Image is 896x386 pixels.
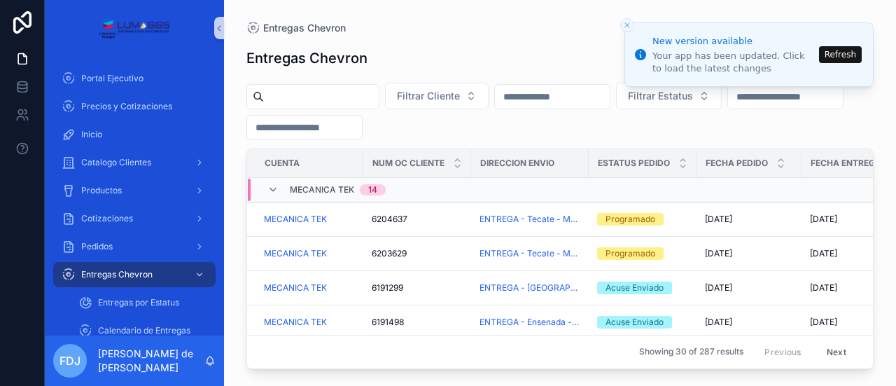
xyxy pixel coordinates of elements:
[70,290,216,315] a: Entregas por Estatus
[385,83,489,109] button: Select Button
[372,282,463,294] a: 6191299
[810,214,837,225] span: [DATE]
[53,178,216,203] a: Productos
[479,282,580,294] a: ENTREGA - [GEOGRAPHIC_DATA] - MECANICA TEK
[81,185,122,196] span: Productos
[264,282,355,294] a: MECANICA TEK
[264,317,355,328] a: MECANICA TEK
[706,158,768,169] span: Fecha Pedido
[53,122,216,147] a: Inicio
[45,56,224,336] div: scrollable content
[705,214,793,225] a: [DATE]
[479,248,580,259] a: ENTREGA - Tecate - MECANICA TEK
[368,184,377,195] div: 14
[372,317,404,328] span: 6191498
[628,89,693,103] span: Filtrar Estatus
[98,325,190,336] span: Calendario de Entregas
[705,248,793,259] a: [DATE]
[605,247,655,260] div: Programado
[479,317,580,328] a: ENTREGA - Ensenada - MECANICA TEK
[810,248,837,259] span: [DATE]
[817,341,856,363] button: Next
[810,282,837,294] span: [DATE]
[264,214,327,225] a: MECANICA TEK
[264,317,327,328] a: MECANICA TEK
[264,248,355,259] a: MECANICA TEK
[372,248,407,259] span: 6203629
[479,214,580,225] a: ENTREGA - Tecate - MECANICA TEK
[810,317,837,328] span: [DATE]
[819,46,862,63] button: Refresh
[372,158,444,169] span: Num OC Cliente
[705,214,732,225] span: [DATE]
[616,83,722,109] button: Select Button
[81,213,133,224] span: Cotizaciones
[53,206,216,231] a: Cotizaciones
[81,269,153,280] span: Entregas Chevron
[265,158,300,169] span: Cuenta
[290,184,354,195] span: MECANICA TEK
[620,18,634,32] button: Close toast
[605,213,655,226] div: Programado
[372,282,403,294] span: 6191299
[81,157,151,168] span: Catalogo Clientes
[652,50,815,75] div: Your app has been updated. Click to load the latest changes
[372,214,407,225] span: 6204637
[598,158,670,169] span: Estatus Pedido
[597,247,688,260] a: Programado
[53,262,216,287] a: Entregas Chevron
[397,89,460,103] span: Filtrar Cliente
[264,282,327,294] a: MECANICA TEK
[81,73,143,84] span: Portal Ejecutivo
[53,234,216,259] a: Pedidos
[246,21,346,35] a: Entregas Chevron
[98,347,204,375] p: [PERSON_NAME] de [PERSON_NAME]
[372,248,463,259] a: 6203629
[597,213,688,226] a: Programado
[705,248,732,259] span: [DATE]
[53,66,216,91] a: Portal Ejecutivo
[605,282,664,294] div: Acuse Enviado
[70,318,216,343] a: Calendario de Entregas
[705,317,793,328] a: [DATE]
[705,317,732,328] span: [DATE]
[480,158,554,169] span: Direccion Envio
[264,214,355,225] a: MECANICA TEK
[81,129,102,140] span: Inicio
[372,214,463,225] a: 6204637
[53,150,216,175] a: Catalogo Clientes
[99,17,169,39] img: App logo
[705,282,732,294] span: [DATE]
[605,316,664,329] div: Acuse Enviado
[597,316,688,329] a: Acuse Enviado
[98,297,179,308] span: Entregas por Estatus
[652,34,815,48] div: New version available
[264,248,327,259] a: MECANICA TEK
[246,48,367,68] h1: Entregas Chevron
[59,352,80,369] span: FdJ
[81,101,172,112] span: Precios y Cotizaciones
[705,282,793,294] a: [DATE]
[372,317,463,328] a: 6191498
[81,241,113,252] span: Pedidos
[53,94,216,119] a: Precios y Cotizaciones
[597,282,688,294] a: Acuse Enviado
[639,347,743,358] span: Showing 30 of 287 results
[263,21,346,35] span: Entregas Chevron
